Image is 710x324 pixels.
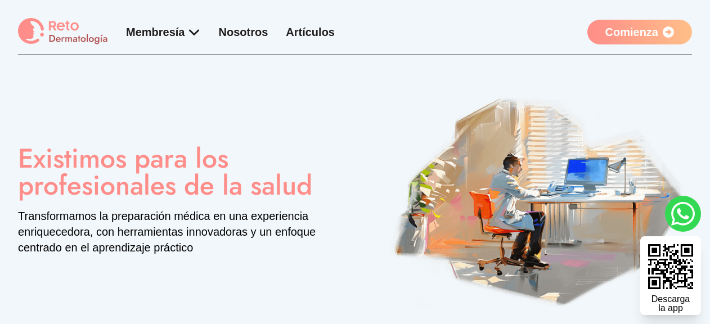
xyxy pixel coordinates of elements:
[587,20,692,44] a: Comienza
[18,18,108,46] img: logo Reto dermatología
[18,145,328,199] h1: Existimos para los profesionales de la salud
[665,196,701,232] a: whatsapp button
[286,26,335,38] a: Artículos
[651,295,690,313] div: Descarga la app
[18,208,328,255] p: Transformamos la preparación médica en una experiencia enriquecedora, con herramientas innovadora...
[126,24,201,40] div: Membresía
[382,91,692,309] img: App
[219,26,268,38] a: Nosotros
